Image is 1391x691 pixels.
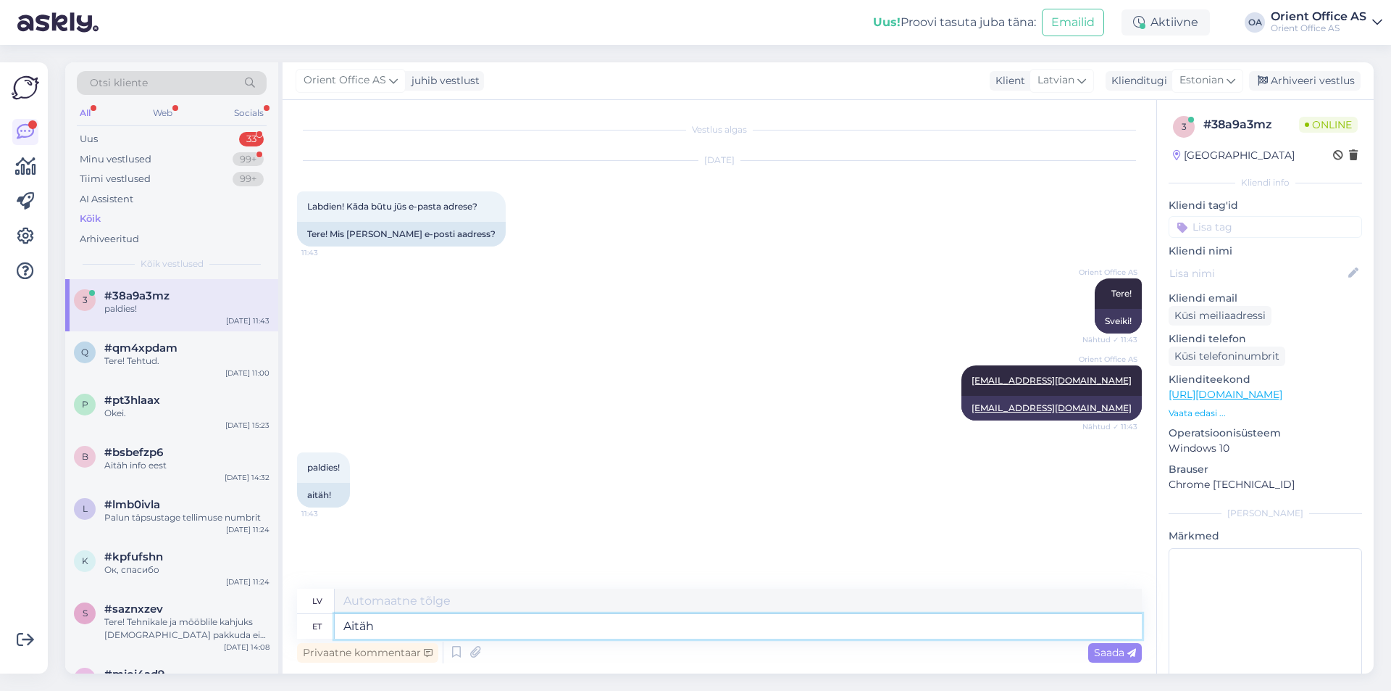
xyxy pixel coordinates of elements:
[1169,407,1362,420] p: Vaata edasi ...
[307,462,340,473] span: paldies!
[990,73,1025,88] div: Klient
[104,394,160,407] span: #pt3hlaax
[1111,288,1132,299] span: Tere!
[1169,347,1285,366] div: Küsi telefoninumbrit
[307,201,477,212] span: Labdien! Kāda būtu jūs e-pasta adrese?
[80,212,101,226] div: Kõik
[1299,117,1358,133] span: Online
[224,642,270,653] div: [DATE] 14:08
[1094,646,1136,659] span: Saada
[77,104,93,123] div: All
[312,589,322,613] div: lv
[233,152,264,167] div: 99+
[406,73,480,88] div: juhib vestlust
[225,472,270,483] div: [DATE] 14:32
[104,459,270,472] div: Aitäh info eest
[1169,441,1362,456] p: Windows 10
[90,75,148,91] span: Otsi kliente
[1173,148,1295,163] div: [GEOGRAPHIC_DATA]
[1169,529,1362,544] p: Märkmed
[1169,306,1271,326] div: Küsi meiliaadressi
[104,302,270,315] div: paldies!
[226,315,270,326] div: [DATE] 11:43
[82,555,88,566] span: k
[304,73,386,88] span: Orient Office AS
[80,152,151,167] div: Minu vestlused
[104,498,160,511] span: #lmb0ivla
[225,368,270,378] div: [DATE] 11:00
[1271,22,1366,34] div: Orient Office AS
[150,104,175,123] div: Web
[82,451,88,462] span: b
[1082,334,1137,345] span: Nähtud ✓ 11:43
[104,668,164,681] span: #mjoj4ad9
[873,15,901,29] b: Uus!
[297,123,1142,136] div: Vestlus algas
[335,614,1142,639] textarea: Aitäh
[1082,421,1137,432] span: Nähtud ✓ 11:43
[104,550,163,563] span: #kpfufshn
[1169,477,1362,492] p: Chrome [TECHNICAL_ID]
[80,232,139,247] div: Arhiveeritud
[972,375,1132,386] a: [EMAIL_ADDRESS][DOMAIN_NAME]
[104,355,270,368] div: Tere! Tehtud.
[104,289,170,302] span: #38a9a3mz
[1169,388,1282,401] a: [URL][DOMAIN_NAME]
[1182,121,1187,132] span: 3
[104,407,270,420] div: Okei.
[226,524,270,535] div: [DATE] 11:24
[1042,9,1104,36] button: Emailid
[1245,12,1265,33] div: OA
[104,446,163,459] span: #bsbefzp6
[1271,11,1366,22] div: Orient Office AS
[233,172,264,186] div: 99+
[301,247,356,258] span: 11:43
[104,603,163,616] span: #saznxzev
[873,14,1036,31] div: Proovi tasuta juba täna:
[1095,309,1142,334] div: Sveiki!
[297,643,438,663] div: Privaatne kommentaar
[1169,507,1362,520] div: [PERSON_NAME]
[1203,116,1299,133] div: # 38a9a3mz
[83,503,88,514] span: l
[1169,198,1362,213] p: Kliendi tag'id
[1169,372,1362,387] p: Klienditeekond
[1271,11,1382,34] a: Orient Office ASOrient Office AS
[1169,176,1362,189] div: Kliendi info
[82,399,88,410] span: p
[1249,71,1361,91] div: Arhiveeri vestlus
[80,172,151,186] div: Tiimi vestlused
[80,192,133,207] div: AI Assistent
[104,511,270,524] div: Palun täpsustage tellimuse numbrit
[297,154,1142,167] div: [DATE]
[104,616,270,642] div: Tere! Tehnikale ja mööblile kahjuks [DEMOGRAPHIC_DATA] pakkuda ei saa.
[1169,216,1362,238] input: Lisa tag
[972,402,1132,413] a: [EMAIL_ADDRESS][DOMAIN_NAME]
[312,614,322,639] div: et
[81,347,88,357] span: q
[226,576,270,587] div: [DATE] 11:24
[297,222,506,247] div: Tere! Mis [PERSON_NAME] e-posti aadress?
[1169,265,1345,281] input: Lisa nimi
[1169,426,1362,441] p: Operatsioonisüsteem
[301,508,356,519] span: 11:43
[104,342,177,355] span: #qm4xpdam
[1169,291,1362,306] p: Kliendi email
[1037,73,1074,88] span: Latvian
[83,608,88,618] span: s
[83,294,88,305] span: 3
[104,563,270,576] div: Ок, спасибо
[225,420,270,431] div: [DATE] 15:23
[297,483,350,508] div: aitäh!
[80,132,98,146] div: Uus
[1179,73,1224,88] span: Estonian
[231,104,267,123] div: Socials
[12,74,39,102] img: Askly Logo
[1079,267,1137,278] span: Orient Office AS
[1121,9,1210,36] div: Aktiivne
[1079,354,1137,365] span: Orient Office AS
[81,673,89,684] span: m
[141,257,204,270] span: Kõik vestlused
[1106,73,1167,88] div: Klienditugi
[239,132,264,146] div: 33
